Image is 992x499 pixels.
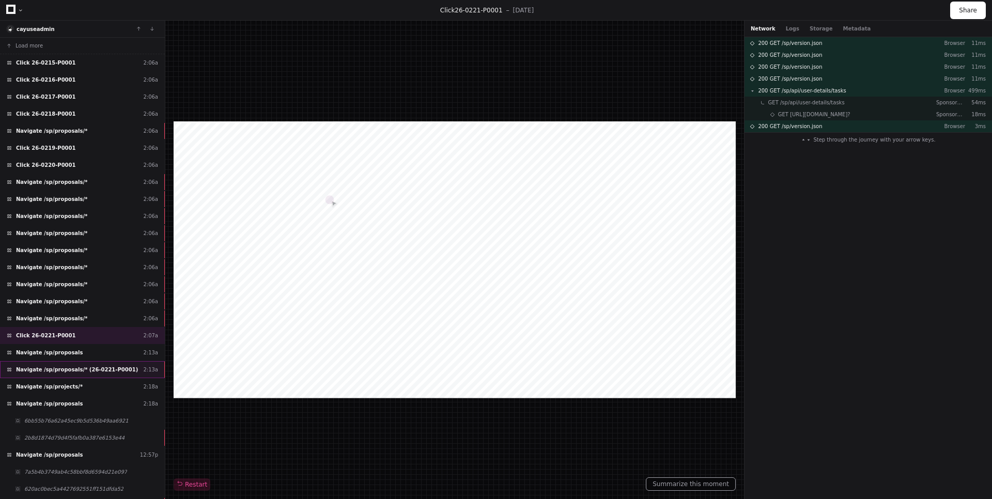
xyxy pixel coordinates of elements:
span: Click [440,7,455,14]
span: 7a5b4b3749ab4c58bbf8d6594d21e097 [24,468,127,476]
span: 2b8d1874d79d4f5fafb0a387e6153e44 [24,434,125,442]
span: Navigate /sp/proposals/* [16,315,87,322]
span: Navigate /sp/projects/* [16,383,83,391]
p: Browser [936,51,965,59]
div: 2:06a [143,315,158,322]
span: Click 26-0216-P0001 [16,76,75,84]
div: 2:06a [143,93,158,101]
button: Storage [810,25,832,33]
span: Navigate /sp/proposals/* [16,263,87,271]
span: Navigate /sp/proposals/* [16,229,87,237]
p: Browser [936,75,965,83]
div: 2:18a [143,383,158,391]
p: Browser [936,122,965,130]
p: Browser [936,39,965,47]
span: 6bb55b76a62a45ec9b5d536b49aa6921 [24,417,129,425]
span: 200 GET /sp/version.json [758,63,822,71]
span: Click 26-0218-P0001 [16,110,75,118]
span: Navigate /sp/proposals/* [16,246,87,254]
span: Navigate /sp/proposals [16,349,83,356]
span: Navigate /sp/proposals [16,451,83,459]
span: 200 GET /sp/version.json [758,122,822,130]
span: 200 GET /sp/api/user-details/tasks [758,87,846,95]
span: Load more [16,42,43,50]
p: [DATE] [513,6,534,14]
button: Restart [174,478,210,491]
div: 2:06a [143,195,158,203]
div: 2:18a [143,400,158,408]
div: 2:06a [143,59,158,67]
p: 11ms [965,63,986,71]
div: 2:13a [143,349,158,356]
span: Restart [177,480,207,489]
button: Network [751,25,776,33]
p: 499ms [965,87,986,95]
p: Sponsored Projects [936,99,965,106]
div: 2:06a [143,76,158,84]
div: 2:06a [143,229,158,237]
div: 2:06a [143,110,158,118]
span: Navigate /sp/proposals/* [16,178,87,186]
span: Click 26-0221-P0001 [16,332,75,339]
span: Navigate /sp/proposals/* [16,280,87,288]
span: Click 26-0219-P0001 [16,144,75,152]
a: cayuseadmin [17,26,55,32]
p: 11ms [965,51,986,59]
span: 620ac0bec5a4427692551ff151dfda52 [24,485,123,493]
button: Logs [786,25,799,33]
span: Click 26-0215-P0001 [16,59,75,67]
span: 200 GET /sp/version.json [758,75,822,83]
span: Click 26-0217-P0001 [16,93,75,101]
p: 11ms [965,75,986,83]
p: 3ms [965,122,986,130]
div: 2:07a [143,332,158,339]
p: 54ms [965,99,986,106]
span: GET [URL][DOMAIN_NAME]? [778,111,850,118]
div: 2:06a [143,144,158,152]
p: Browser [936,87,965,95]
div: 2:06a [143,127,158,135]
span: Navigate /sp/proposals [16,400,83,408]
span: Navigate /sp/proposals/* (26-0221-P0001) [16,366,138,373]
button: Summarize this moment [646,477,736,491]
span: Navigate /sp/proposals/* [16,195,87,203]
img: 1.svg [7,26,14,33]
p: 18ms [965,111,986,118]
div: 12:57p [140,451,158,459]
div: 2:13a [143,366,158,373]
span: Navigate /sp/proposals/* [16,212,87,220]
span: Navigate /sp/proposals/* [16,298,87,305]
p: Sponsored Projects [936,111,965,118]
div: 2:06a [143,212,158,220]
span: 200 GET /sp/version.json [758,39,822,47]
span: 200 GET /sp/version.json [758,51,822,59]
div: 2:06a [143,161,158,169]
span: Click 26-0220-P0001 [16,161,75,169]
span: Step through the journey with your arrow keys. [813,136,935,144]
div: 2:06a [143,298,158,305]
button: Share [950,2,986,19]
span: GET /sp/api/user-details/tasks [768,99,845,106]
div: 2:06a [143,280,158,288]
div: 2:06a [143,178,158,186]
span: 26-0221-P0001 [455,7,502,14]
span: Navigate /sp/proposals/* [16,127,87,135]
p: Browser [936,63,965,71]
button: Metadata [843,25,871,33]
div: 2:06a [143,263,158,271]
p: 11ms [965,39,986,47]
div: 2:06a [143,246,158,254]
